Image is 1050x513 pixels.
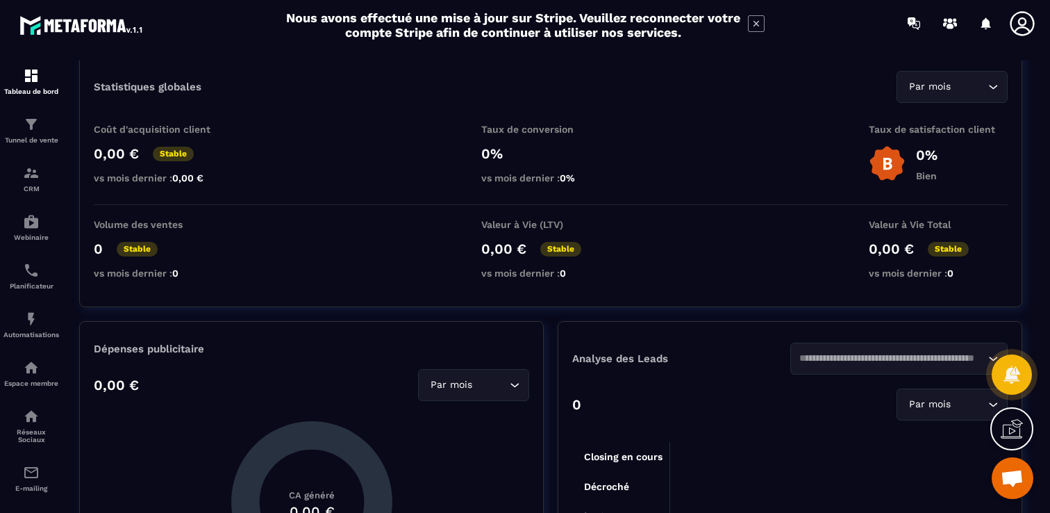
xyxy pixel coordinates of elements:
img: logo [19,13,144,38]
p: Webinaire [3,234,59,241]
p: Analyse des Leads [572,352,790,365]
input: Search for option [799,351,985,366]
div: Search for option [897,71,1008,103]
p: Tableau de bord [3,88,59,95]
input: Search for option [475,377,506,393]
input: Search for option [953,397,985,412]
p: Espace membre [3,380,59,387]
p: vs mois dernier : [481,172,620,184]
span: 0 [172,268,178,279]
p: vs mois dernier : [94,268,233,279]
div: Search for option [897,389,1008,421]
p: 0% [916,147,937,163]
p: Coût d'acquisition client [94,124,233,135]
p: vs mois dernier : [869,268,1008,279]
a: formationformationTableau de bord [3,57,59,106]
img: social-network [23,408,40,425]
p: 0 [572,396,581,413]
img: scheduler [23,262,40,279]
p: Réseaux Sociaux [3,428,59,443]
tspan: Closing en cours [584,451,662,463]
p: Statistiques globales [94,81,201,93]
p: Valeur à Vie Total [869,219,1008,230]
p: Taux de conversion [481,124,620,135]
p: Taux de satisfaction client [869,124,1008,135]
p: 0,00 € [481,241,526,257]
p: Stable [928,242,969,256]
p: 0% [481,145,620,162]
p: Stable [117,242,158,256]
p: vs mois dernier : [94,172,233,184]
p: 0,00 € [94,145,139,162]
a: formationformationCRM [3,154,59,203]
span: Par mois [906,79,953,95]
p: Bien [916,170,937,181]
p: 0,00 € [94,377,139,393]
a: Ouvrir le chat [992,457,1033,499]
p: Planificateur [3,282,59,290]
div: Search for option [790,343,1008,375]
p: E-mailing [3,484,59,492]
p: 0 [94,241,103,257]
tspan: Décroché [584,481,629,492]
a: emailemailE-mailing [3,454,59,503]
a: formationformationTunnel de vente [3,106,59,154]
h2: Nous avons effectué une mise à jour sur Stripe. Veuillez reconnecter votre compte Stripe afin de ... [285,10,741,40]
span: 0 [560,268,566,279]
img: automations [23,311,40,327]
span: 0,00 € [172,172,203,184]
span: 0% [560,172,575,184]
img: formation [23,67,40,84]
img: automations [23,359,40,376]
p: Stable [540,242,581,256]
p: 0,00 € [869,241,914,257]
p: Dépenses publicitaire [94,343,529,355]
a: social-networksocial-networkRéseaux Sociaux [3,398,59,454]
p: Tunnel de vente [3,136,59,144]
p: Valeur à Vie (LTV) [481,219,620,230]
span: Par mois [906,397,953,412]
a: automationsautomationsEspace membre [3,349,59,398]
p: Automatisations [3,331,59,339]
a: automationsautomationsWebinaire [3,203,59,252]
img: formation [23,165,40,181]
span: 0 [947,268,953,279]
p: Volume des ventes [94,219,233,230]
p: vs mois dernier : [481,268,620,279]
input: Search for option [953,79,985,95]
p: CRM [3,185,59,193]
img: b-badge-o.b3b20ee6.svg [869,145,906,182]
img: automations [23,213,40,230]
span: Par mois [427,377,475,393]
p: Stable [153,147,194,161]
img: formation [23,116,40,133]
a: automationsautomationsAutomatisations [3,300,59,349]
img: email [23,464,40,481]
a: schedulerschedulerPlanificateur [3,252,59,300]
div: Search for option [418,369,529,401]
